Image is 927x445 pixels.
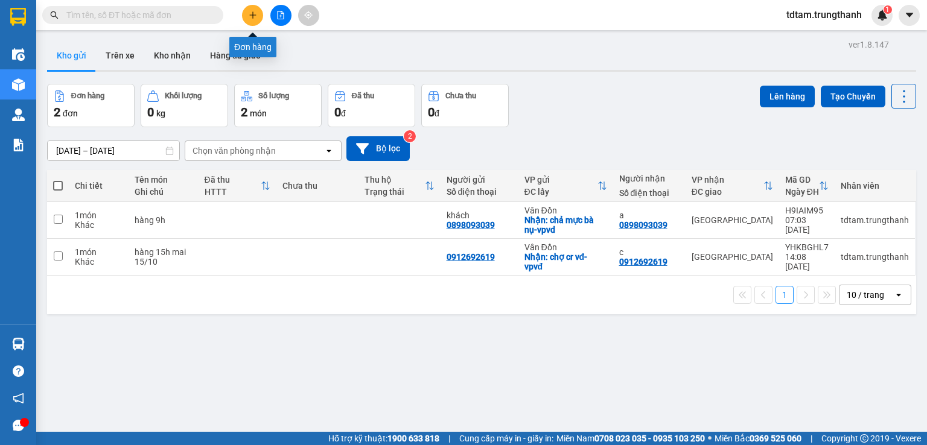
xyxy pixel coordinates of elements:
input: Tìm tên, số ĐT hoặc mã đơn [66,8,209,22]
div: a [619,210,680,220]
div: 0898093039 [619,220,667,230]
img: logo-vxr [10,8,26,26]
img: warehouse-icon [12,338,25,350]
div: hàng 15h mai 15/10 [135,247,192,267]
span: aim [304,11,313,19]
div: [GEOGRAPHIC_DATA] [692,215,773,225]
button: Lên hàng [760,86,815,107]
img: warehouse-icon [12,109,25,121]
span: đ [341,109,346,118]
div: ĐC lấy [524,187,597,197]
button: caret-down [899,5,920,26]
div: Trạng thái [365,187,425,197]
div: Chọn văn phòng nhận [193,145,276,157]
span: Hỗ trợ kỹ thuật: [328,432,439,445]
th: Toggle SortBy [518,170,613,202]
div: Chưa thu [445,92,476,100]
span: kg [156,109,165,118]
div: 10 / trang [847,289,884,301]
div: Chi tiết [75,181,123,191]
div: YHKBGHL7 [785,242,829,252]
div: Ngày ĐH [785,187,819,197]
button: Bộ lọc [346,136,410,161]
img: icon-new-feature [877,10,888,21]
span: file-add [276,11,285,19]
strong: 0708 023 035 - 0935 103 250 [594,434,705,443]
div: Tên món [135,175,192,185]
span: search [50,11,59,19]
div: Khác [75,220,123,230]
button: Đã thu0đ [328,84,415,127]
span: ⚪️ [708,436,712,441]
div: Mã GD [785,175,819,185]
div: Khối lượng [165,92,202,100]
button: Tạo Chuyến [821,86,885,107]
button: Đơn hàng2đơn [47,84,135,127]
button: Khối lượng0kg [141,84,228,127]
svg: open [894,290,903,300]
div: khách [447,210,512,220]
div: hàng 9h [135,215,192,225]
span: Cung cấp máy in - giấy in: [459,432,553,445]
div: Số điện thoại [619,188,680,198]
span: caret-down [904,10,915,21]
div: Người nhận [619,174,680,183]
button: Hàng đã giao [200,41,270,70]
div: Ghi chú [135,187,192,197]
div: Thu hộ [365,175,425,185]
button: aim [298,5,319,26]
th: Toggle SortBy [686,170,779,202]
strong: 1900 633 818 [387,434,439,443]
strong: 0369 525 060 [750,434,801,443]
span: copyright [860,434,868,443]
div: Nhận: chợ cr vđ- vpvđ [524,252,607,271]
button: 1 [776,286,794,304]
div: Nhân viên [841,181,909,191]
span: notification [13,393,24,404]
div: Khác [75,257,123,267]
span: plus [249,11,257,19]
button: Số lượng2món [234,84,322,127]
div: tdtam.trungthanh [841,252,909,262]
div: [GEOGRAPHIC_DATA] [692,252,773,262]
input: Select a date range. [48,141,179,160]
div: Đơn hàng [71,92,104,100]
th: Toggle SortBy [358,170,441,202]
th: Toggle SortBy [779,170,835,202]
span: 2 [241,105,247,119]
img: solution-icon [12,139,25,151]
div: Nhận: chả mực bà nụ-vpvd [524,215,607,235]
div: Số lượng [258,92,289,100]
div: Đã thu [352,92,374,100]
span: | [811,432,812,445]
span: đ [435,109,439,118]
div: 0912692619 [447,252,495,262]
sup: 1 [884,5,892,14]
div: Chưa thu [282,181,352,191]
div: Số điện thoại [447,187,512,197]
button: Trên xe [96,41,144,70]
span: tdtam.trungthanh [777,7,871,22]
button: Kho gửi [47,41,96,70]
span: món [250,109,267,118]
div: Vân Đồn [524,206,607,215]
div: VP nhận [692,175,763,185]
div: 14:08 [DATE] [785,252,829,271]
button: file-add [270,5,291,26]
span: 0 [147,105,154,119]
div: c [619,247,680,257]
button: Kho nhận [144,41,200,70]
img: warehouse-icon [12,78,25,91]
div: H9IAIM95 [785,206,829,215]
sup: 2 [404,130,416,142]
button: Chưa thu0đ [421,84,509,127]
th: Toggle SortBy [199,170,276,202]
div: Đơn hàng [229,37,276,57]
span: Miền Bắc [715,432,801,445]
div: VP gửi [524,175,597,185]
div: Đã thu [205,175,261,185]
svg: open [324,146,334,156]
span: 0 [428,105,435,119]
span: 2 [54,105,60,119]
img: warehouse-icon [12,48,25,61]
